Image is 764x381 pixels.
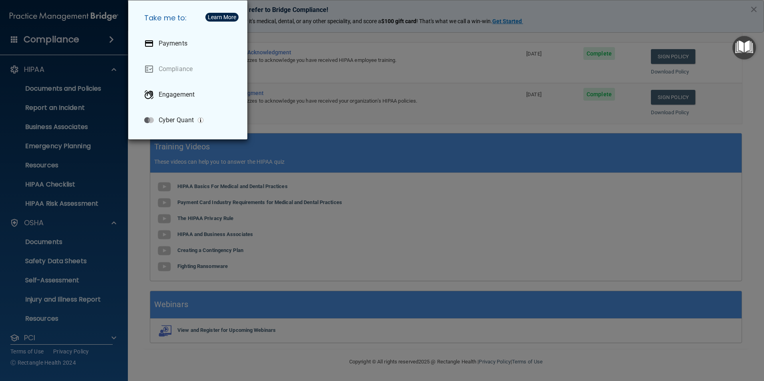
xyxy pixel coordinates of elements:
[159,91,195,99] p: Engagement
[159,116,194,124] p: Cyber Quant
[208,14,236,20] div: Learn More
[732,36,756,60] button: Open Resource Center
[205,13,239,22] button: Learn More
[138,7,241,29] h5: Take me to:
[138,58,241,80] a: Compliance
[138,83,241,106] a: Engagement
[159,40,187,48] p: Payments
[138,32,241,55] a: Payments
[138,109,241,131] a: Cyber Quant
